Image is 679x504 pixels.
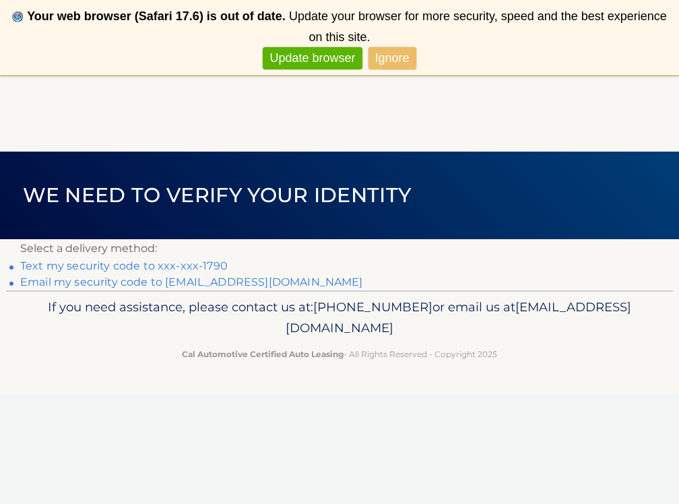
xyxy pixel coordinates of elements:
p: If you need assistance, please contact us at: or email us at [26,296,653,340]
strong: Cal Automotive Certified Auto Leasing [182,349,344,359]
a: Text my security code to xxx-xxx-1790 [20,259,228,272]
span: [PHONE_NUMBER] [313,299,432,315]
span: We need to verify your identity [23,183,412,208]
p: - All Rights Reserved - Copyright 2025 [26,347,653,361]
a: Email my security code to [EMAIL_ADDRESS][DOMAIN_NAME] [20,276,363,288]
p: Select a delivery method: [20,239,659,258]
b: Your web browser (Safari 17.6) is out of date. [27,9,286,23]
a: Update browser [263,47,362,69]
a: Ignore [368,47,416,69]
span: Update your browser for more security, speed and the best experience on this site. [289,9,667,44]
